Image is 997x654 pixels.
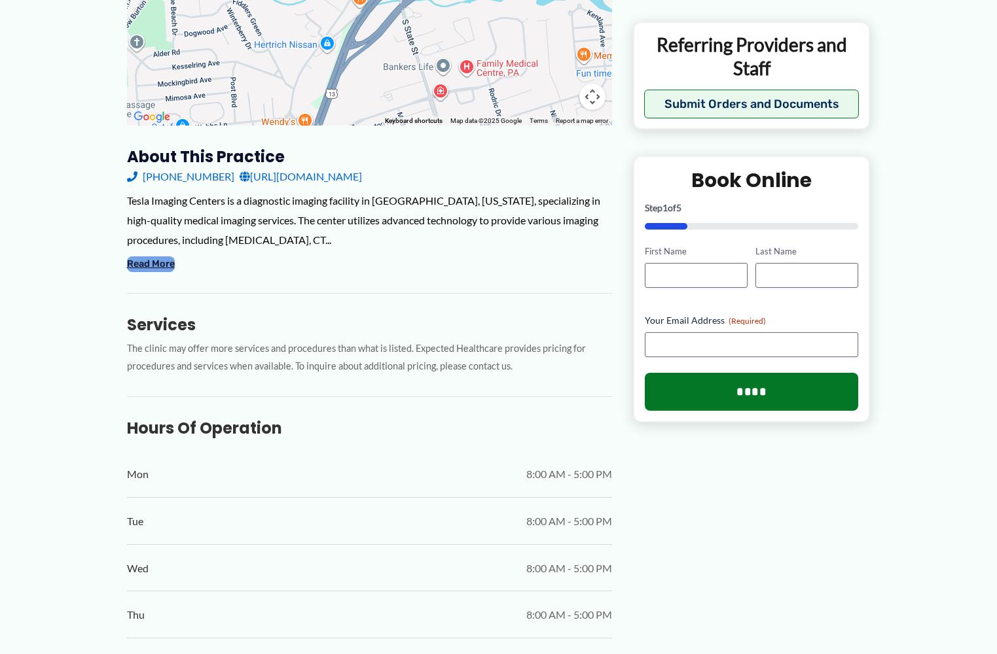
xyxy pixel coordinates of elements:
span: (Required) [729,315,766,325]
h3: Services [127,315,612,335]
span: 8:00 AM - 5:00 PM [526,559,612,578]
span: Tue [127,511,143,531]
h3: Hours of Operation [127,418,612,438]
a: [URL][DOMAIN_NAME] [240,167,362,186]
a: Terms (opens in new tab) [530,117,548,124]
button: Keyboard shortcuts [385,116,443,126]
a: Report a map error [556,117,608,124]
span: Thu [127,605,145,625]
span: Wed [127,559,149,578]
button: Map camera controls [579,84,606,110]
span: 8:00 AM - 5:00 PM [526,511,612,531]
span: 8:00 AM - 5:00 PM [526,464,612,484]
p: Referring Providers and Staff [644,32,860,80]
label: Last Name [755,245,858,258]
span: 8:00 AM - 5:00 PM [526,605,612,625]
img: Google [130,109,173,126]
span: Mon [127,464,149,484]
span: 5 [676,202,681,213]
span: Map data ©2025 Google [450,117,522,124]
label: First Name [645,245,748,258]
a: [PHONE_NUMBER] [127,167,234,186]
button: Submit Orders and Documents [644,90,860,118]
a: Open this area in Google Maps (opens a new window) [130,109,173,126]
button: Read More [127,256,175,272]
label: Your Email Address [645,313,859,326]
span: 1 [662,202,668,213]
div: Tesla Imaging Centers is a diagnostic imaging facility in [GEOGRAPHIC_DATA], [US_STATE], speciali... [127,191,612,249]
h2: Book Online [645,167,859,193]
h3: About this practice [127,146,612,167]
p: Step of [645,203,859,213]
p: The clinic may offer more services and procedures than what is listed. Expected Healthcare provid... [127,340,612,375]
